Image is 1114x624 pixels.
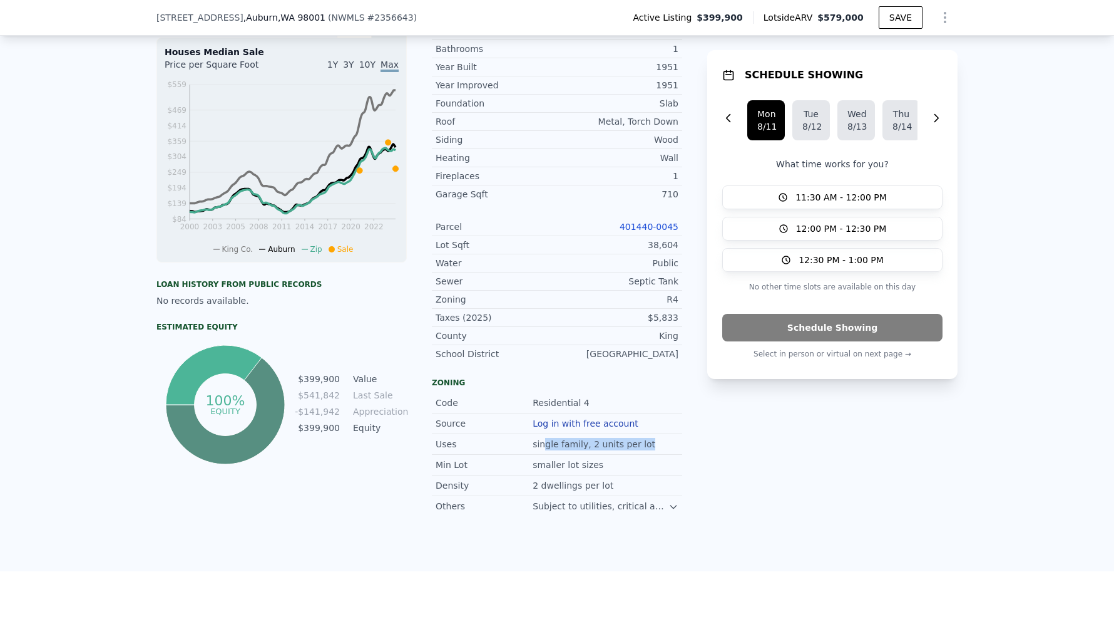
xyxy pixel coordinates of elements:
p: What time works for you? [722,158,943,170]
tspan: 2022 [364,222,384,231]
div: 8/13 [847,120,865,133]
span: 10Y [359,60,376,70]
div: 38,604 [557,239,678,251]
span: 12:30 PM - 1:00 PM [799,254,884,266]
tspan: 2005 [226,222,245,231]
div: Code [436,397,533,409]
button: Mon8/11 [747,100,785,140]
button: Schedule Showing [722,314,943,341]
div: single family, 2 units per lot [533,438,658,450]
span: Max [381,60,399,72]
div: ( ) [328,11,417,24]
div: Density [436,479,533,492]
div: Septic Tank [557,275,678,288]
div: Slab [557,97,678,110]
span: 12:00 PM - 12:30 PM [796,222,887,235]
tspan: $84 [172,215,187,224]
button: Show Options [933,5,958,30]
div: 1951 [557,79,678,91]
span: # 2356643 [367,13,414,23]
div: 8/11 [757,120,775,133]
div: Sewer [436,275,557,288]
div: Roof [436,115,557,128]
div: Estimated Equity [156,322,407,332]
td: Value [350,372,407,386]
button: Tue8/12 [792,100,830,140]
tspan: 2014 [295,222,315,231]
span: 11:30 AM - 12:00 PM [795,191,887,204]
div: Year Built [436,61,557,73]
div: Wall [557,152,678,164]
tspan: $359 [167,137,187,146]
div: 710 [557,188,678,200]
div: Min Lot [436,459,533,471]
span: Auburn [268,245,295,254]
span: $399,900 [697,11,743,24]
div: Zoning [436,293,557,306]
tspan: $304 [167,152,187,161]
div: Taxes (2025) [436,311,557,324]
td: Appreciation [350,405,407,419]
button: 12:30 PM - 1:00 PM [722,248,943,272]
td: $399,900 [294,372,340,386]
p: Select in person or virtual on next page → [722,346,943,361]
a: 401440-0045 [620,222,678,232]
div: Tue [802,108,820,120]
span: NWMLS [331,13,364,23]
div: Public [557,257,678,269]
div: No records available. [156,294,407,307]
div: Houses Median Sale [165,46,399,58]
div: School District [436,348,557,360]
button: Log in with free account [533,419,638,429]
td: Last Sale [350,388,407,402]
button: SAVE [879,6,922,29]
div: [GEOGRAPHIC_DATA] [557,348,678,360]
td: $399,900 [294,421,340,435]
span: Active Listing [633,11,697,24]
h1: SCHEDULE SHOWING [745,68,863,83]
span: 3Y [343,60,354,70]
button: 11:30 AM - 12:00 PM [722,185,943,209]
td: $541,842 [294,388,340,402]
span: 1Y [327,60,338,70]
div: Others [436,500,533,512]
div: Residential 4 [533,397,591,409]
div: Parcel [436,221,557,233]
div: King [557,330,678,342]
span: [STREET_ADDRESS] [156,11,243,24]
div: Lot Sqft [436,239,557,251]
div: Thu [892,108,910,120]
div: Uses [436,438,533,450]
tspan: 2017 [319,222,338,231]
span: Sale [337,245,354,254]
tspan: $139 [167,199,187,208]
div: R4 [557,293,678,306]
tspan: $469 [167,106,187,115]
div: Garage Sqft [436,188,557,200]
tspan: $559 [167,80,187,89]
div: Foundation [436,97,557,110]
div: Source [436,417,533,430]
button: 12:00 PM - 12:30 PM [722,217,943,241]
tspan: 100% [206,393,245,408]
span: Zip [310,245,322,254]
div: Wood [557,133,678,146]
button: Thu8/14 [882,100,920,140]
div: Metal, Torch Down [557,115,678,128]
button: Wed8/13 [837,100,875,140]
tspan: equity [210,406,240,415]
tspan: 2011 [272,222,292,231]
div: $5,833 [557,311,678,324]
div: 1 [557,170,678,182]
span: Lotside ARV [764,11,817,24]
td: -$141,942 [294,405,340,419]
div: 8/12 [802,120,820,133]
div: Mon [757,108,775,120]
tspan: $249 [167,168,187,177]
div: Zoning [432,378,682,388]
span: $579,000 [817,13,864,23]
span: , WA 98001 [278,13,325,23]
div: Heating [436,152,557,164]
div: 1 [557,43,678,55]
tspan: $414 [167,122,187,130]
